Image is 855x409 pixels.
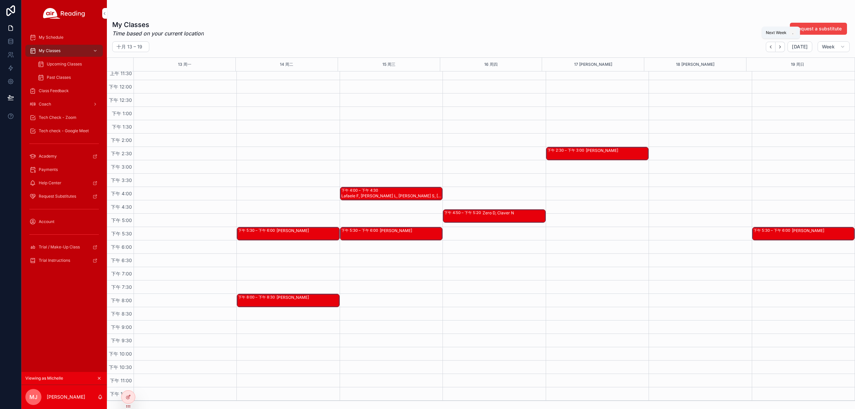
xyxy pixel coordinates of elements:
div: [PERSON_NAME] [277,295,339,300]
div: 下午 5:30 – 下午 6:00 [341,228,380,233]
span: 下午 4:30 [109,204,134,210]
div: [PERSON_NAME] [380,228,442,233]
a: My Classes [25,45,103,57]
a: Trial Instructions [25,254,103,266]
span: Trial / Make-Up Class [39,244,80,250]
div: [PERSON_NAME] [792,228,854,233]
span: MJ [29,393,37,401]
div: 下午 8:00 – 下午 8:30[PERSON_NAME] [237,294,339,307]
div: 17 [PERSON_NAME] [574,58,612,71]
button: Next [776,42,785,52]
a: Tech check - Google Meet [25,125,103,137]
span: 下午 2:00 [109,137,134,143]
a: Upcoming Classes [33,58,103,70]
span: Past Classes [47,75,71,80]
span: [DATE] [792,44,808,50]
button: 16 周四 [484,58,498,71]
div: Lafaele F, [PERSON_NAME] L, [PERSON_NAME] S, [PERSON_NAME] E, [PERSON_NAME], [PERSON_NAME], [PERS... [341,193,442,199]
span: 下午 11:00 [108,378,134,383]
a: Request Substitutes [25,190,103,202]
span: 下午 12:30 [107,97,134,103]
button: Week [818,41,850,52]
div: [PERSON_NAME] [277,228,339,233]
a: Tech Check - Zoom [25,112,103,124]
span: Academy [39,154,57,159]
span: 下午 2:30 [109,151,134,156]
span: 下午 1:30 [110,124,134,130]
a: Coach [25,98,103,110]
button: 18 [PERSON_NAME] [676,58,714,71]
a: Class Feedback [25,85,103,97]
span: 下午 1:00 [110,111,134,116]
div: 下午 4:50 – 下午 5:20 [444,210,483,215]
span: 下午 4:00 [109,191,134,196]
p: [PERSON_NAME] [47,394,85,400]
a: Account [25,216,103,228]
a: Trial / Make-Up Class [25,241,103,253]
div: 下午 4:50 – 下午 5:20Zero D, Claver N [443,210,545,222]
span: Coach [39,101,51,107]
span: 下午 8:30 [109,311,134,317]
div: Zero D, Claver N [483,210,545,216]
a: Academy [25,150,103,162]
span: 下午 7:00 [110,271,134,276]
div: 下午 5:30 – 下午 6:00[PERSON_NAME] [752,227,854,240]
span: 下午 9:00 [109,324,134,330]
button: Request a substitute [790,23,847,35]
img: App logo [43,8,85,19]
div: 下午 5:30 – 下午 6:00 [753,228,792,233]
button: 14 周二 [280,58,293,71]
span: 下午 12:00 [107,84,134,89]
span: . [790,30,795,35]
span: Payments [39,167,58,172]
span: 下午 5:00 [110,217,134,223]
span: Account [39,219,54,224]
span: 下午 7:30 [110,284,134,290]
span: Request Substitutes [39,194,76,199]
div: 下午 5:30 – 下午 6:00[PERSON_NAME] [340,227,442,240]
div: 下午 2:30 – 下午 3:00 [547,148,586,153]
button: 15 周三 [382,58,395,71]
span: Help Center [39,180,61,186]
button: 19 周日 [791,58,804,71]
span: Class Feedback [39,88,69,93]
span: 下午 3:30 [109,177,134,183]
a: My Schedule [25,31,103,43]
span: 下午 10:00 [107,351,134,357]
div: 下午 2:30 – 下午 3:00[PERSON_NAME] [546,147,648,160]
button: [DATE] [788,41,812,52]
div: 下午 5:30 – 下午 6:00[PERSON_NAME] [237,227,339,240]
div: 下午 5:30 – 下午 6:00 [238,228,277,233]
span: 下午 10:30 [107,364,134,370]
span: 下午 3:00 [109,164,134,170]
div: [PERSON_NAME] [586,148,648,153]
span: 下午 11:30 [108,391,134,397]
div: 下午 4:00 – 下午 4:30 [341,188,380,193]
span: 下午 8:00 [109,297,134,303]
a: Past Classes [33,71,103,83]
a: Help Center [25,177,103,189]
span: Trial Instructions [39,258,70,263]
span: Week [822,44,835,50]
button: Back [766,42,776,52]
span: Upcoming Classes [47,61,82,67]
h1: My Classes [112,20,204,29]
span: My Schedule [39,35,63,40]
a: Payments [25,164,103,176]
span: Next Week [766,30,787,35]
h2: 十月 13 – 19 [117,43,142,50]
button: 13 周一 [178,58,191,71]
span: Tech Check - Zoom [39,115,76,120]
span: Tech check - Google Meet [39,128,89,134]
div: 下午 8:00 – 下午 8:30 [238,294,277,300]
em: Time based on your current location [112,29,204,37]
span: Viewing as Michelle [25,376,63,381]
div: scrollable content [21,27,107,275]
div: 下午 4:00 – 下午 4:30Lafaele F, [PERSON_NAME] L, [PERSON_NAME] S, [PERSON_NAME] E, [PERSON_NAME], [PE... [340,187,442,200]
